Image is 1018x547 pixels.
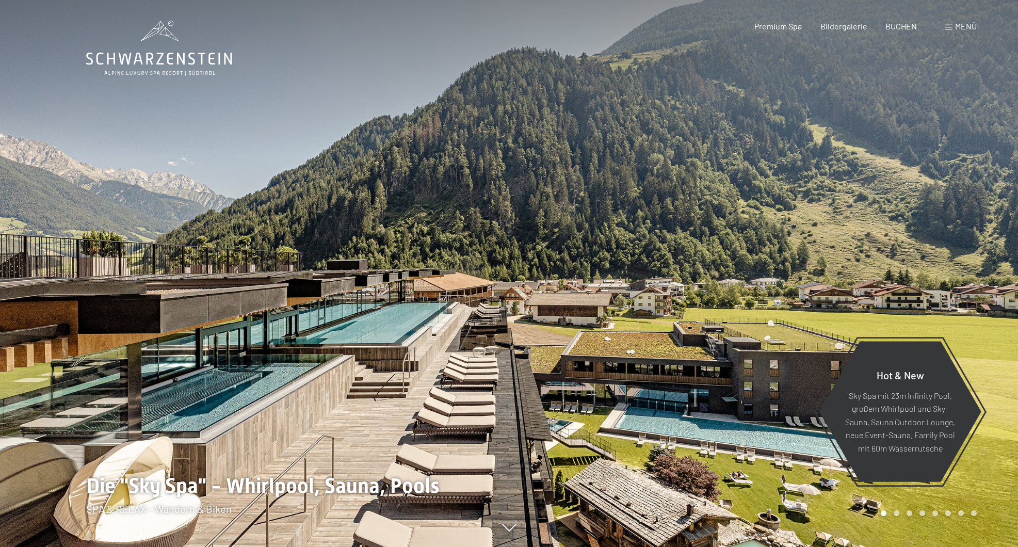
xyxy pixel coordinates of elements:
a: Premium Spa [754,21,802,31]
a: Bildergalerie [820,21,867,31]
div: Carousel Page 5 [932,510,938,516]
div: Carousel Page 8 [971,510,977,516]
p: Sky Spa mit 23m Infinity Pool, großem Whirlpool und Sky-Sauna, Sauna Outdoor Lounge, neue Event-S... [844,389,956,455]
div: Carousel Pagination [877,510,977,516]
div: Carousel Page 3 [907,510,912,516]
a: BUCHEN [885,21,917,31]
div: Carousel Page 6 [945,510,951,516]
div: Carousel Page 7 [958,510,964,516]
span: Menü [955,21,977,31]
a: Hot & New Sky Spa mit 23m Infinity Pool, großem Whirlpool und Sky-Sauna, Sauna Outdoor Lounge, ne... [818,341,982,482]
div: Carousel Page 1 (Current Slide) [881,510,886,516]
div: Carousel Page 2 [894,510,899,516]
span: Hot & New [877,368,924,381]
div: Carousel Page 4 [919,510,925,516]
